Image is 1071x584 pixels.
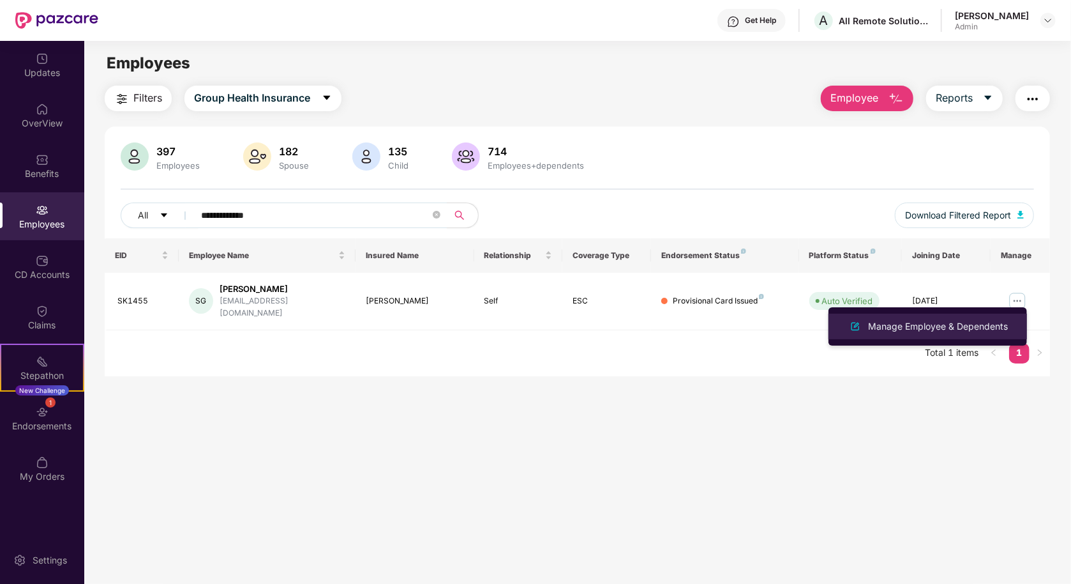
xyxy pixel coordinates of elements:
[1036,349,1044,357] span: right
[727,15,740,28] img: svg+xml;base64,PHN2ZyBpZD0iSGVscC0zMngzMiIgeG1sbnM9Imh0dHA6Ly93d3cudzMub3JnLzIwMDAvc3ZnIiB3aWR0aD...
[905,208,1011,222] span: Download Filtered Report
[745,15,776,26] div: Get Help
[821,86,913,111] button: Employee
[848,319,863,334] img: svg+xml;base64,PHN2ZyB4bWxucz0iaHR0cDovL3d3dy53My5vcmcvMjAwMC9zdmciIHhtbG5zOnhsaW5rPSJodHRwOi8vd3...
[15,12,98,29] img: New Pazcare Logo
[36,153,49,166] img: svg+xml;base64,PHN2ZyBpZD0iQmVuZWZpdHMiIHhtbG5zPSJodHRwOi8vd3d3LnczLm9yZy8yMDAwL3N2ZyIgd2lkdGg9Ij...
[36,305,49,318] img: svg+xml;base64,PHN2ZyBpZD0iQ2xhaW0iIHhtbG5zPSJodHRwOi8vd3d3LnczLm9yZy8yMDAwL3N2ZyIgd2lkdGg9IjIwIi...
[220,283,345,295] div: [PERSON_NAME]
[447,210,472,220] span: search
[133,90,162,106] span: Filters
[36,355,49,368] img: svg+xml;base64,PHN2ZyB4bWxucz0iaHR0cDovL3d3dy53My5vcmcvMjAwMC9zdmciIHdpZHRoPSIyMSIgaGVpZ2h0PSIyMC...
[220,295,345,319] div: [EMAIL_ADDRESS][DOMAIN_NAME]
[117,295,169,307] div: SK1455
[433,211,440,219] span: close-circle
[1030,343,1050,364] li: Next Page
[955,10,1029,22] div: [PERSON_NAME]
[276,145,311,158] div: 182
[474,238,563,273] th: Relationship
[29,554,71,567] div: Settings
[484,250,543,261] span: Relationship
[114,91,130,107] img: svg+xml;base64,PHN2ZyB4bWxucz0iaHR0cDovL3d3dy53My5vcmcvMjAwMC9zdmciIHdpZHRoPSIyNCIgaGVpZ2h0PSIyNC...
[1007,291,1028,311] img: manageButton
[160,211,169,221] span: caret-down
[189,250,336,261] span: Employee Name
[1025,91,1040,107] img: svg+xml;base64,PHN2ZyB4bWxucz0iaHR0cDovL3d3dy53My5vcmcvMjAwMC9zdmciIHdpZHRoPSIyNCIgaGVpZ2h0PSIyNC...
[322,93,332,104] span: caret-down
[839,15,928,27] div: All Remote Solutions Private Limited
[36,406,49,419] img: svg+xml;base64,PHN2ZyBpZD0iRW5kb3JzZW1lbnRzIiB4bWxucz0iaHR0cDovL3d3dy53My5vcmcvMjAwMC9zdmciIHdpZH...
[865,319,1010,334] div: Manage Employee & Dependents
[902,238,991,273] th: Joining Date
[1009,343,1030,362] a: 1
[485,145,587,158] div: 714
[121,142,149,171] img: svg+xml;base64,PHN2ZyB4bWxucz0iaHR0cDovL3d3dy53My5vcmcvMjAwMC9zdmciIHhtbG5zOnhsaW5rPSJodHRwOi8vd3...
[871,249,876,254] img: svg+xml;base64,PHN2ZyB4bWxucz0iaHR0cDovL3d3dy53My5vcmcvMjAwMC9zdmciIHdpZHRoPSI4IiBoZWlnaHQ9IjgiIH...
[243,142,271,171] img: svg+xml;base64,PHN2ZyB4bWxucz0iaHR0cDovL3d3dy53My5vcmcvMjAwMC9zdmciIHhtbG5zOnhsaW5rPSJodHRwOi8vd3...
[820,13,828,28] span: A
[121,203,198,228] button: Allcaret-down
[105,238,179,273] th: EID
[189,288,213,314] div: SG
[13,554,26,567] img: svg+xml;base64,PHN2ZyBpZD0iU2V0dGluZy0yMHgyMCIgeG1sbnM9Imh0dHA6Ly93d3cudzMub3JnLzIwMDAvc3ZnIiB3aW...
[36,52,49,65] img: svg+xml;base64,PHN2ZyBpZD0iVXBkYXRlZCIgeG1sbnM9Imh0dHA6Ly93d3cudzMub3JnLzIwMDAvc3ZnIiB3aWR0aD0iMj...
[888,91,904,107] img: svg+xml;base64,PHN2ZyB4bWxucz0iaHR0cDovL3d3dy53My5vcmcvMjAwMC9zdmciIHhtbG5zOnhsaW5rPSJodHRwOi8vd3...
[1,369,83,382] div: Stepathon
[356,238,474,273] th: Insured Name
[105,86,172,111] button: Filters
[154,145,202,158] div: 397
[485,160,587,171] div: Employees+dependents
[447,203,479,228] button: search
[1043,15,1053,26] img: svg+xml;base64,PHN2ZyBpZD0iRHJvcGRvd24tMzJ4MzIiIHhtbG5zPSJodHRwOi8vd3d3LnczLm9yZy8yMDAwL3N2ZyIgd2...
[661,250,788,261] div: Endorsement Status
[276,160,311,171] div: Spouse
[822,295,873,307] div: Auto Verified
[36,204,49,217] img: svg+xml;base64,PHN2ZyBpZD0iRW1wbG95ZWVzIiB4bWxucz0iaHR0cDovL3d3dy53My5vcmcvMjAwMC9zdmciIHdpZHRoPS...
[366,295,463,307] div: [PERSON_NAME]
[36,254,49,267] img: svg+xml;base64,PHN2ZyBpZD0iQ0RfQWNjb3VudHMiIGRhdGEtbmFtZT0iQ0QgQWNjb3VudHMiIHhtbG5zPSJodHRwOi8vd3...
[1030,343,1050,364] button: right
[36,103,49,116] img: svg+xml;base64,PHN2ZyBpZD0iSG9tZSIgeG1sbnM9Imh0dHA6Ly93d3cudzMub3JnLzIwMDAvc3ZnIiB3aWR0aD0iMjAiIG...
[154,160,202,171] div: Employees
[352,142,380,171] img: svg+xml;base64,PHN2ZyB4bWxucz0iaHR0cDovL3d3dy53My5vcmcvMjAwMC9zdmciIHhtbG5zOnhsaW5rPSJodHRwOi8vd3...
[15,385,69,396] div: New Challenge
[926,86,1003,111] button: Reportscaret-down
[386,145,411,158] div: 135
[895,203,1034,228] button: Download Filtered Report
[1017,211,1024,219] img: svg+xml;base64,PHN2ZyB4bWxucz0iaHR0cDovL3d3dy53My5vcmcvMjAwMC9zdmciIHhtbG5zOnhsaW5rPSJodHRwOi8vd3...
[809,250,892,261] div: Platform Status
[991,238,1050,273] th: Manage
[107,54,190,72] span: Employees
[433,210,440,222] span: close-circle
[912,295,980,307] div: [DATE]
[925,343,978,364] li: Total 1 items
[983,93,993,104] span: caret-down
[452,142,480,171] img: svg+xml;base64,PHN2ZyB4bWxucz0iaHR0cDovL3d3dy53My5vcmcvMjAwMC9zdmciIHhtbG5zOnhsaW5rPSJodHRwOi8vd3...
[562,238,651,273] th: Coverage Type
[573,295,641,307] div: ESC
[673,295,764,307] div: Provisional Card Issued
[184,86,341,111] button: Group Health Insurancecaret-down
[955,22,1029,32] div: Admin
[386,160,411,171] div: Child
[759,294,764,299] img: svg+xml;base64,PHN2ZyB4bWxucz0iaHR0cDovL3d3dy53My5vcmcvMjAwMC9zdmciIHdpZHRoPSI4IiBoZWlnaHQ9IjgiIH...
[741,249,746,254] img: svg+xml;base64,PHN2ZyB4bWxucz0iaHR0cDovL3d3dy53My5vcmcvMjAwMC9zdmciIHdpZHRoPSI4IiBoZWlnaHQ9IjgiIH...
[990,349,998,357] span: left
[830,90,878,106] span: Employee
[36,456,49,469] img: svg+xml;base64,PHN2ZyBpZD0iTXlfT3JkZXJzIiBkYXRhLW5hbWU9Ik15IE9yZGVycyIgeG1sbnM9Imh0dHA6Ly93d3cudz...
[1009,343,1030,364] li: 1
[115,250,159,261] span: EID
[138,208,148,222] span: All
[936,90,973,106] span: Reports
[984,343,1004,364] li: Previous Page
[984,343,1004,364] button: left
[179,238,356,273] th: Employee Name
[194,90,310,106] span: Group Health Insurance
[484,295,553,307] div: Self
[45,397,56,408] div: 1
